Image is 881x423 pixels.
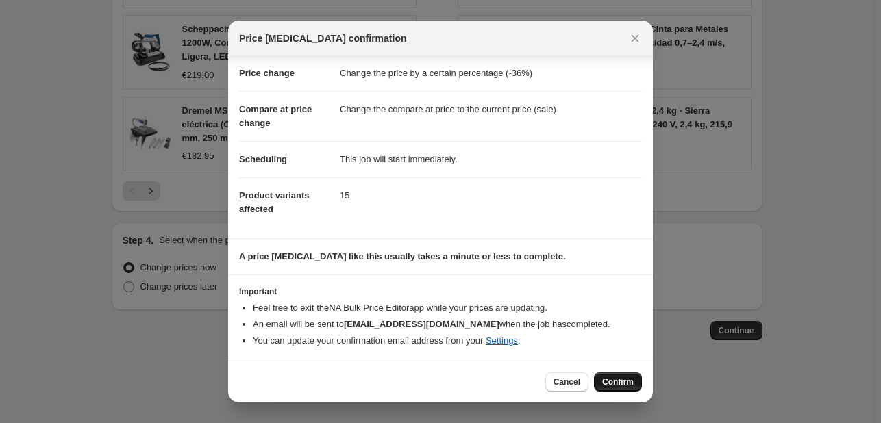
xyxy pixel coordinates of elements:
[594,372,642,392] button: Confirm
[340,91,642,127] dd: Change the compare at price to the current price (sale)
[239,104,312,128] span: Compare at price change
[239,68,295,78] span: Price change
[253,334,642,348] li: You can update your confirmation email address from your .
[253,318,642,331] li: An email will be sent to when the job has completed .
[486,335,518,346] a: Settings
[239,190,310,214] span: Product variants affected
[340,141,642,177] dd: This job will start immediately.
[239,286,642,297] h3: Important
[545,372,588,392] button: Cancel
[239,31,407,45] span: Price [MEDICAL_DATA] confirmation
[239,251,566,261] b: A price [MEDICAL_DATA] like this usually takes a minute or less to complete.
[253,301,642,315] li: Feel free to exit the NA Bulk Price Editor app while your prices are updating.
[239,154,287,164] span: Scheduling
[340,177,642,214] dd: 15
[625,29,645,48] button: Close
[340,55,642,91] dd: Change the price by a certain percentage (-36%)
[602,376,634,387] span: Confirm
[344,319,499,329] b: [EMAIL_ADDRESS][DOMAIN_NAME]
[554,376,580,387] span: Cancel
